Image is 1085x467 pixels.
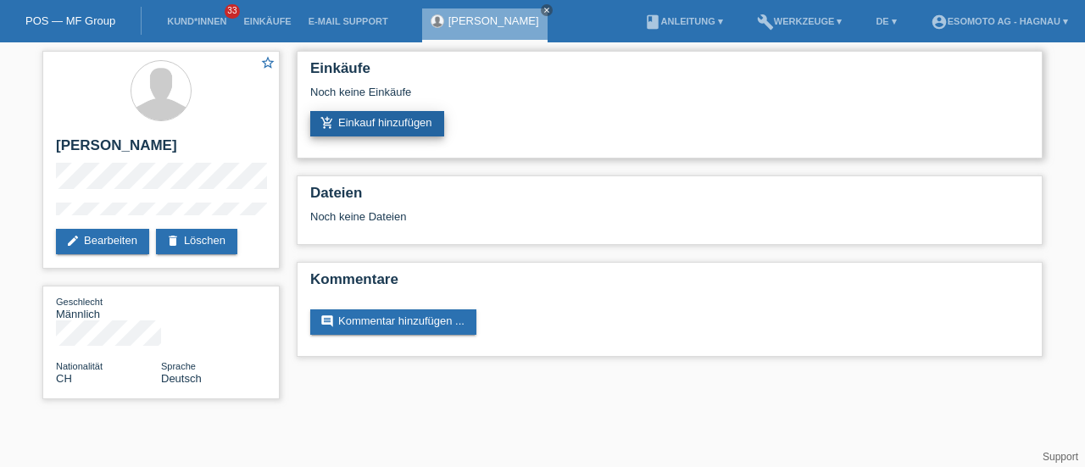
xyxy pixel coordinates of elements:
a: DE ▾ [867,16,904,26]
a: buildWerkzeuge ▾ [748,16,851,26]
a: account_circleEsomoto AG - Hagnau ▾ [922,16,1077,26]
span: Schweiz [56,372,72,385]
a: Einkäufe [235,16,299,26]
span: Deutsch [161,372,202,385]
span: 33 [225,4,240,19]
div: Noch keine Einkäufe [310,86,1029,111]
a: Kund*innen [159,16,235,26]
i: delete [166,234,180,247]
i: star_border [260,55,275,70]
a: editBearbeiten [56,229,149,254]
span: Geschlecht [56,297,103,307]
a: close [541,4,553,16]
i: close [542,6,551,14]
a: POS — MF Group [25,14,115,27]
div: Noch keine Dateien [310,210,828,223]
i: comment [320,314,334,328]
a: bookAnleitung ▾ [636,16,732,26]
a: add_shopping_cartEinkauf hinzufügen [310,111,444,136]
i: build [757,14,774,31]
div: Männlich [56,295,161,320]
i: edit [66,234,80,247]
a: star_border [260,55,275,73]
a: commentKommentar hinzufügen ... [310,309,476,335]
a: E-Mail Support [300,16,397,26]
i: book [644,14,661,31]
a: Support [1043,451,1078,463]
h2: Einkäufe [310,60,1029,86]
a: [PERSON_NAME] [448,14,539,27]
i: add_shopping_cart [320,116,334,130]
span: Nationalität [56,361,103,371]
i: account_circle [931,14,948,31]
h2: Dateien [310,185,1029,210]
a: deleteLöschen [156,229,237,254]
span: Sprache [161,361,196,371]
h2: Kommentare [310,271,1029,297]
h2: [PERSON_NAME] [56,137,266,163]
